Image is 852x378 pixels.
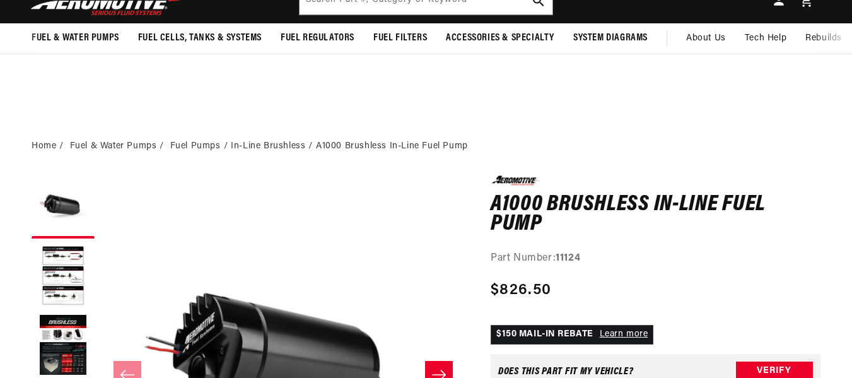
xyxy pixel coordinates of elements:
[564,23,657,53] summary: System Diagrams
[316,139,468,153] li: A1000 Brushless In-Line Fuel Pump
[491,325,653,344] p: $150 MAIL-IN REBATE
[491,279,551,302] span: $826.50
[231,139,316,153] li: In-Line Brushless
[600,329,648,339] a: Learn more
[70,139,157,153] a: Fuel & Water Pumps
[436,23,564,53] summary: Accessories & Specialty
[446,32,554,45] span: Accessories & Specialty
[677,23,735,54] a: About Us
[364,23,436,53] summary: Fuel Filters
[32,175,95,239] button: Load image 1 in gallery view
[735,23,796,54] summary: Tech Help
[805,32,842,45] span: Rebuilds
[491,251,820,267] div: Part Number:
[32,314,95,377] button: Load image 3 in gallery view
[573,32,648,45] span: System Diagrams
[32,245,95,308] button: Load image 2 in gallery view
[32,32,119,45] span: Fuel & Water Pumps
[22,23,129,53] summary: Fuel & Water Pumps
[556,253,580,263] strong: 11124
[745,32,786,45] span: Tech Help
[32,139,820,153] nav: breadcrumbs
[498,367,634,377] div: Does This part fit My vehicle?
[129,23,271,53] summary: Fuel Cells, Tanks & Systems
[138,32,262,45] span: Fuel Cells, Tanks & Systems
[373,32,427,45] span: Fuel Filters
[32,139,56,153] a: Home
[686,33,726,43] span: About Us
[796,23,851,54] summary: Rebuilds
[491,195,820,235] h1: A1000 Brushless In-Line Fuel Pump
[170,139,221,153] a: Fuel Pumps
[271,23,364,53] summary: Fuel Regulators
[281,32,354,45] span: Fuel Regulators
